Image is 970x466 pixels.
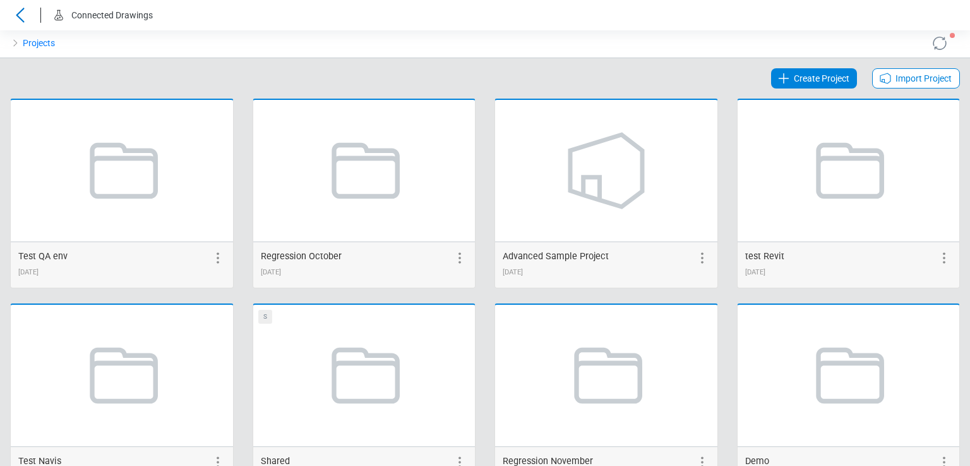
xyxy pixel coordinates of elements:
span: Create Project [794,71,849,86]
div: Test QA env [18,250,68,264]
span: Advanced Sample Project [503,251,609,262]
span: 09/26/2024 15:35:19 [18,268,39,276]
span: Connected Drawings [71,10,153,20]
span: Test QA env [18,251,68,262]
span: 10/09/2024 13:20:08 [745,268,765,276]
span: 10/08/2024 11:28:32 [503,268,523,276]
span: Import Project [895,71,952,86]
div: Regression October [261,250,342,264]
div: S [258,310,272,324]
span: 10/04/2024 15:40:24 [261,268,281,276]
div: Advanced Sample Project [503,250,609,264]
span: Regression October [261,251,342,262]
span: test Revit [745,251,784,262]
a: Create Project [771,68,857,89]
a: Projects [23,35,55,51]
div: test Revit [745,250,784,264]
